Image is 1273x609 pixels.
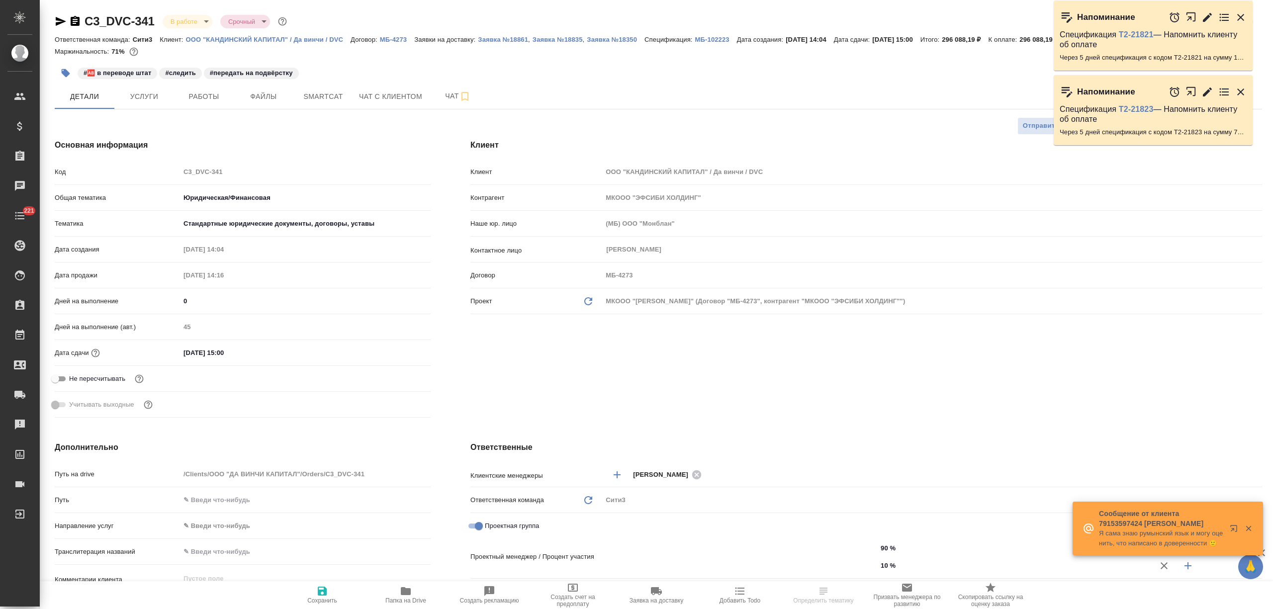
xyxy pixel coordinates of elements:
p: МБ-102223 [695,36,737,43]
svg: Подписаться [459,90,471,102]
button: Скопировать ссылку на оценку заказа [949,581,1032,609]
p: Наше юр. лицо [470,219,602,229]
button: Открыть в новой вкладке [1185,6,1197,28]
p: , [583,36,587,43]
h4: Дополнительно [55,441,431,453]
p: Комментарии клиента [55,575,180,585]
p: Путь [55,495,180,505]
p: Контактное лицо [470,246,602,256]
button: Заявка №18835 [533,35,583,45]
span: Заявка на доставку [630,597,683,604]
span: Детали [61,90,108,103]
p: Ответственная команда: [55,36,133,43]
p: Дата продажи [55,270,180,280]
span: 🆎 в переводе штат [77,68,158,77]
input: ✎ Введи что-нибудь [180,346,267,360]
input: Пустое поле [180,242,267,257]
button: Редактировать [1201,86,1213,98]
p: Напоминание [1077,12,1135,22]
p: Договор: [351,36,380,43]
p: Маржинальность: [55,48,111,55]
p: Через 5 дней спецификация с кодом Т2-21823 на сумму 7800 RUB будет просрочена [1060,127,1247,137]
p: Дата создания [55,245,180,255]
button: Добавить тэг [55,62,77,84]
input: Пустое поле [602,268,1262,282]
button: Перейти в todo [1218,11,1230,23]
button: Срочный [225,17,258,26]
input: ✎ Введи что-нибудь [877,541,1152,555]
button: В работе [168,17,200,26]
p: Заявка №18350 [587,36,644,43]
input: Пустое поле [602,165,1262,179]
p: #следить [165,68,195,78]
span: Скопировать ссылку на оценку заказа [955,594,1026,608]
span: Определить тематику [793,597,853,604]
span: следить [158,68,202,77]
a: C3_DVC-341 [85,14,155,28]
p: Клиент: [160,36,185,43]
button: Закрыть [1238,524,1259,533]
p: Направление услуг [55,521,180,531]
div: Стандартные юридические документы, договоры, уставы [180,215,431,232]
p: [DATE] 14:04 [786,36,834,43]
button: Закрыть [1235,11,1247,23]
a: Т2-21821 [1119,30,1154,39]
button: Отложить [1169,86,1181,98]
span: Папка на Drive [385,597,426,604]
p: #🆎 в переводе штат [84,68,151,78]
button: Сохранить [280,581,364,609]
button: Создать счет на предоплату [531,581,615,609]
button: Открыть в новой вкладке [1224,519,1248,542]
span: Призвать менеджера по развитию [871,594,943,608]
span: Создать рекламацию [460,597,519,604]
button: Выбери, если сб и вс нужно считать рабочими днями для выполнения заказа. [142,398,155,411]
p: Спецификация — Напомнить клиенту об оплате [1060,30,1247,50]
p: Ответственная команда [470,495,544,505]
p: Транслитерация названий [55,547,180,557]
p: Заявка №18835 [533,36,583,43]
div: МКООО "[PERSON_NAME]" (Договор "МБ-4273", контрагент "МКООО "ЭФСИБИ ХОЛДИНГ"") [602,293,1262,310]
p: Клиент [470,167,602,177]
p: Клиентские менеджеры [470,471,602,481]
p: [DATE] 15:00 [872,36,920,43]
p: Итого: [920,36,942,43]
button: Призвать менеджера по развитию [865,581,949,609]
span: Сохранить [307,597,337,604]
button: Open [1257,474,1259,476]
a: 221 [2,203,37,228]
p: #передать на подвёрстку [210,68,293,78]
div: Сити3 [602,492,1262,509]
button: Заявка №18861 [478,35,528,45]
button: Добавить менеджера [605,463,629,487]
p: , [528,36,533,43]
p: Дата сдачи [55,348,89,358]
div: Юридическая/Финансовая [180,189,431,206]
input: Пустое поле [180,268,267,282]
p: ООО "КАНДИНСКИЙ КАПИТАЛ" / Да винчи / DVC [186,36,351,43]
p: Дней на выполнение (авт.) [55,322,180,332]
div: ✎ Введи что-нибудь [180,518,431,534]
button: Определить тематику [782,581,865,609]
h4: Клиент [470,139,1262,151]
p: Сообщение от клиента 79153597424 [PERSON_NAME] [1099,509,1223,528]
p: Проект [470,296,492,306]
p: Напоминание [1077,87,1135,97]
button: Отправить КП [1017,117,1076,135]
p: Путь на drive [55,469,180,479]
div: ✎ Введи что-нибудь [183,521,419,531]
button: Редактировать [1201,11,1213,23]
button: Если добавить услуги и заполнить их объемом, то дата рассчитается автоматически [89,347,102,359]
h4: Основная информация [55,139,431,151]
p: Спецификация: [644,36,695,43]
a: МБ-4273 [380,35,414,43]
button: Добавить Todo [698,581,782,609]
p: Договор [470,270,602,280]
button: Создать рекламацию [448,581,531,609]
a: МБ-102223 [695,35,737,43]
p: Дней на выполнение [55,296,180,306]
p: Спецификация — Напомнить клиенту об оплате [1060,104,1247,124]
p: Код [55,167,180,177]
span: Услуги [120,90,168,103]
p: 296 088,19 ₽ [942,36,988,43]
span: Создать счет на предоплату [537,594,609,608]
